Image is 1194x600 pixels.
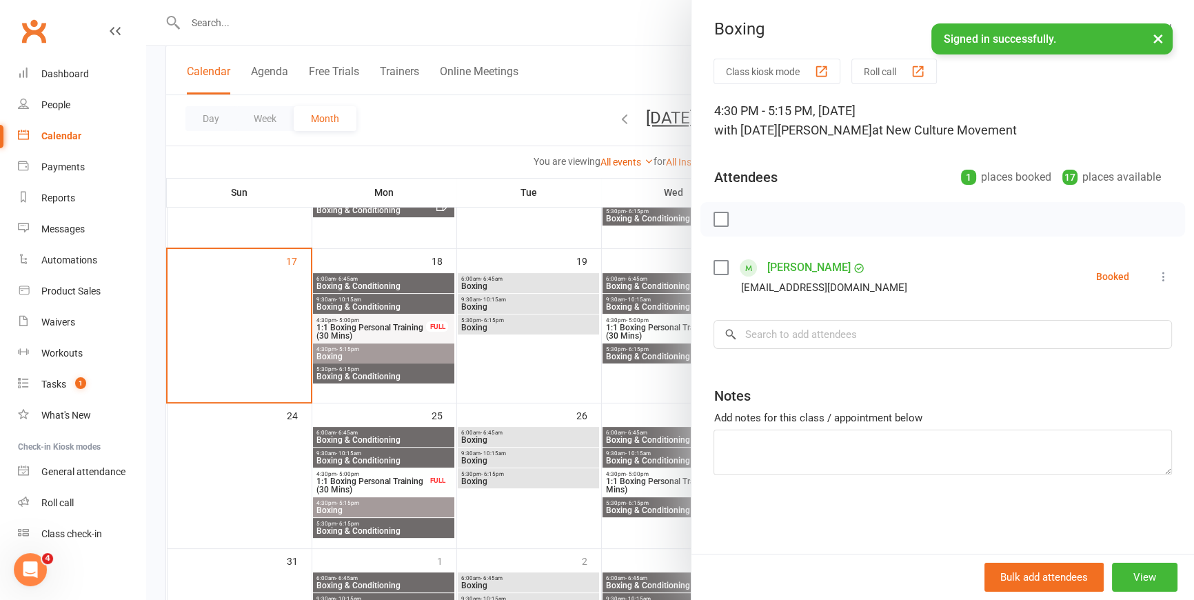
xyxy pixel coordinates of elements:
[714,168,777,187] div: Attendees
[18,519,145,550] a: Class kiosk mode
[18,276,145,307] a: Product Sales
[41,348,83,359] div: Workouts
[1062,168,1161,187] div: places available
[75,377,86,389] span: 1
[740,279,907,297] div: [EMAIL_ADDRESS][DOMAIN_NAME]
[1146,23,1171,53] button: ×
[41,254,97,266] div: Automations
[714,123,871,137] span: with [DATE][PERSON_NAME]
[18,488,145,519] a: Roll call
[18,338,145,369] a: Workouts
[18,183,145,214] a: Reports
[41,99,70,110] div: People
[41,379,66,390] div: Tasks
[18,90,145,121] a: People
[961,170,976,185] div: 1
[18,59,145,90] a: Dashboard
[984,563,1104,592] button: Bulk add attendees
[691,19,1194,39] div: Boxing
[18,400,145,431] a: What's New
[41,497,74,508] div: Roll call
[18,245,145,276] a: Automations
[41,161,85,172] div: Payments
[18,369,145,400] a: Tasks 1
[41,223,85,234] div: Messages
[714,320,1172,349] input: Search to add attendees
[41,192,75,203] div: Reports
[1096,272,1129,281] div: Booked
[41,130,81,141] div: Calendar
[961,168,1051,187] div: places booked
[714,410,1172,426] div: Add notes for this class / appointment below
[18,152,145,183] a: Payments
[714,101,1172,140] div: 4:30 PM - 5:15 PM, [DATE]
[851,59,937,84] button: Roll call
[41,466,125,477] div: General attendance
[1062,170,1077,185] div: 17
[41,286,101,297] div: Product Sales
[714,386,750,406] div: Notes
[41,410,91,421] div: What's New
[18,121,145,152] a: Calendar
[42,553,53,564] span: 4
[767,257,850,279] a: [PERSON_NAME]
[18,457,145,488] a: General attendance kiosk mode
[1112,563,1177,592] button: View
[714,59,840,84] button: Class kiosk mode
[17,14,51,48] a: Clubworx
[944,32,1056,46] span: Signed in successfully.
[18,214,145,245] a: Messages
[41,68,89,79] div: Dashboard
[14,553,47,586] iframe: Intercom live chat
[41,528,102,539] div: Class check-in
[41,317,75,328] div: Waivers
[18,307,145,338] a: Waivers
[871,123,1016,137] span: at New Culture Movement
